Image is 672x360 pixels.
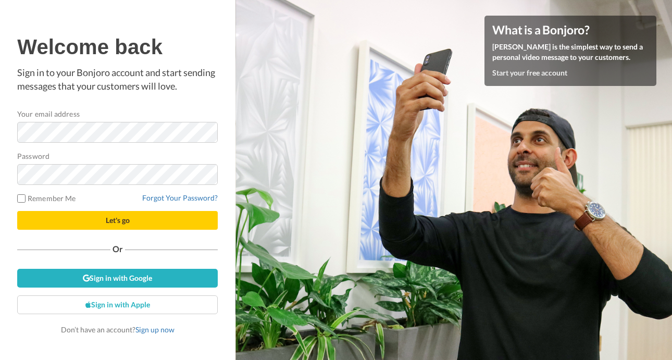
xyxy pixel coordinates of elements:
[17,108,79,119] label: Your email address
[492,68,567,77] a: Start your free account
[17,151,49,162] label: Password
[17,66,218,93] p: Sign in to your Bonjoro account and start sending messages that your customers will love.
[17,269,218,288] a: Sign in with Google
[492,42,649,63] p: [PERSON_NAME] is the simplest way to send a personal video message to your customers.
[61,325,175,334] span: Don’t have an account?
[17,211,218,230] button: Let's go
[492,23,649,36] h4: What is a Bonjoro?
[17,193,76,204] label: Remember Me
[17,295,218,314] a: Sign in with Apple
[106,216,130,225] span: Let's go
[17,35,218,58] h1: Welcome back
[142,193,218,202] a: Forgot Your Password?
[17,194,26,203] input: Remember Me
[110,245,125,253] span: Or
[135,325,175,334] a: Sign up now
